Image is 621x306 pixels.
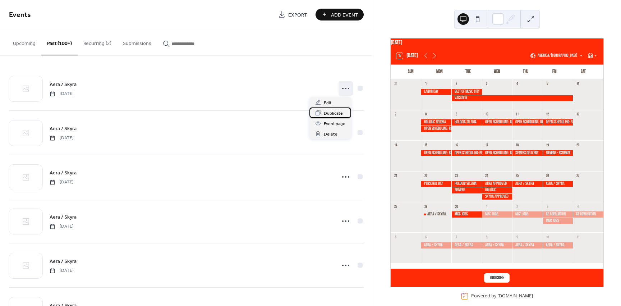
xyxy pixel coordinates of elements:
[454,204,459,209] div: 30
[512,119,543,125] div: Open Scheduling: Refurbs
[512,211,543,218] div: Misc Jobs
[575,234,580,240] div: 11
[543,218,573,224] div: Misc Jobs
[451,242,482,248] div: Aera / Skyra
[454,65,483,79] div: Tue
[421,89,451,95] div: Labor Day
[454,173,459,179] div: 23
[545,173,550,179] div: 26
[50,213,77,221] a: Aera / Skyra
[451,187,482,193] div: Siemens
[288,11,307,19] span: Export
[427,211,446,218] div: Aera / Skyra
[512,150,543,156] div: Siemens Delivery
[482,242,512,248] div: Aera / Skyra
[545,81,550,87] div: 5
[482,119,512,125] div: Open Scheduling: Refurbs
[393,234,398,240] div: 5
[451,211,482,218] div: Misc Jobs
[50,80,77,88] a: Aera / Skyra
[482,211,512,218] div: Misc Jobs
[423,142,428,148] div: 15
[393,112,398,117] div: 7
[512,181,543,187] div: Aera / Skyra
[50,81,77,88] span: Aera / Skyra
[393,173,398,179] div: 21
[514,81,520,87] div: 4
[394,51,420,61] button: 15[DATE]
[421,119,451,125] div: Hologic Selenia
[78,29,117,55] button: Recurring (2)
[575,173,580,179] div: 27
[425,65,454,79] div: Mon
[324,131,337,138] span: Delete
[511,65,540,79] div: Thu
[484,273,510,283] button: Subscribe
[575,204,580,209] div: 4
[575,142,580,148] div: 20
[543,150,573,156] div: Siemens - Estimate
[482,150,512,156] div: Open Scheduling: Refurbs
[423,234,428,240] div: 6
[540,65,569,79] div: Fri
[484,112,489,117] div: 10
[50,169,77,177] a: Aera / Skyra
[543,119,573,125] div: Open Scheduling: Refurbs
[514,234,520,240] div: 9
[391,38,603,47] div: [DATE]
[454,112,459,117] div: 9
[497,293,533,299] a: [DOMAIN_NAME]
[273,9,313,20] a: Export
[543,242,573,248] div: Aera / Skyra
[50,124,77,133] a: Aera / Skyra
[324,120,345,128] span: Event page
[50,257,77,265] a: Aera / Skyra
[421,150,451,156] div: Open Scheduling: Refurbs
[545,204,550,209] div: 3
[575,112,580,117] div: 13
[50,214,77,221] span: Aera / Skyra
[331,11,358,19] span: Add Event
[451,119,482,125] div: Hologic Selenia
[573,211,603,218] div: GE Revolution
[543,211,573,218] div: GE Revolution
[393,204,398,209] div: 28
[545,234,550,240] div: 10
[471,293,533,299] div: Powered by
[514,112,520,117] div: 11
[512,242,543,248] div: Aera / Skyra
[543,181,573,187] div: Aera / Skyra
[50,179,74,186] span: [DATE]
[7,29,41,55] button: Upcoming
[393,81,398,87] div: 31
[451,95,573,101] div: Vacation
[324,99,332,107] span: Edit
[451,181,482,187] div: Hologic Selenia
[421,181,451,187] div: Personal Day
[423,173,428,179] div: 22
[484,81,489,87] div: 3
[50,125,77,133] span: Aera / Skyra
[421,126,451,132] div: Open Scheduling: Refurbs
[316,9,364,20] button: Add Event
[484,234,489,240] div: 8
[421,242,451,248] div: Aera / Skyra
[451,150,482,156] div: Open Scheduling: Refurbs
[396,65,425,79] div: Sun
[484,173,489,179] div: 24
[454,142,459,148] div: 16
[514,142,520,148] div: 18
[482,194,512,200] div: Skyra Approved
[545,112,550,117] div: 12
[50,135,74,141] span: [DATE]
[50,91,74,97] span: [DATE]
[454,81,459,87] div: 2
[451,89,482,95] div: Best of Music City
[324,110,343,117] span: Duplicate
[41,29,78,55] button: Past (100+)
[483,65,511,79] div: Wed
[393,142,398,148] div: 14
[9,8,31,22] span: Events
[423,204,428,209] div: 29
